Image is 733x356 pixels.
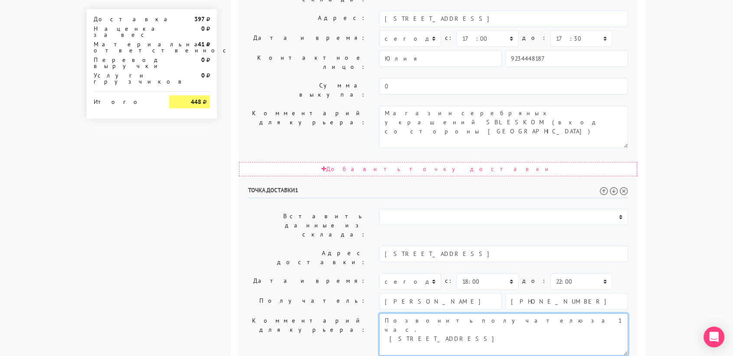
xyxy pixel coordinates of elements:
strong: 0 [201,56,205,64]
div: Добавить точку доставки [239,162,637,176]
label: Адрес: [242,10,373,27]
label: Адрес доставки: [242,246,373,270]
label: Комментарий для курьера: [242,106,373,148]
label: c: [445,273,453,288]
strong: 0 [201,25,205,32]
label: до: [522,30,547,45]
div: Open Intercom Messenger [704,327,724,347]
textarea: Позвонить получателю за 1 час. пожалуйста, доставьте сегодня) [379,313,628,356]
label: Получатель: [242,293,373,310]
div: Материальная ответственность [87,41,163,53]
input: Имя [379,50,502,67]
label: Дата и время: [242,30,373,47]
div: Доставка [87,16,163,22]
div: Наценка за вес [87,26,163,38]
strong: 397 [194,15,205,23]
div: Итого [94,95,156,105]
strong: 448 [191,98,201,106]
strong: 41 [198,40,205,48]
label: Комментарий для курьера: [242,313,373,356]
input: Телефон [505,50,628,67]
input: Телефон [505,293,628,310]
div: Услуги грузчиков [87,72,163,84]
input: Имя [379,293,502,310]
span: 1 [295,186,298,194]
div: Перевод выручки [87,57,163,69]
strong: 0 [201,71,205,79]
label: до: [522,273,547,288]
label: Контактное лицо: [242,50,373,74]
label: c: [445,30,453,45]
label: Сумма выкупа: [242,78,373,102]
label: Дата и время: [242,273,373,290]
label: Вставить данные из склада: [242,209,373,242]
h6: Точка доставки [248,187,628,198]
